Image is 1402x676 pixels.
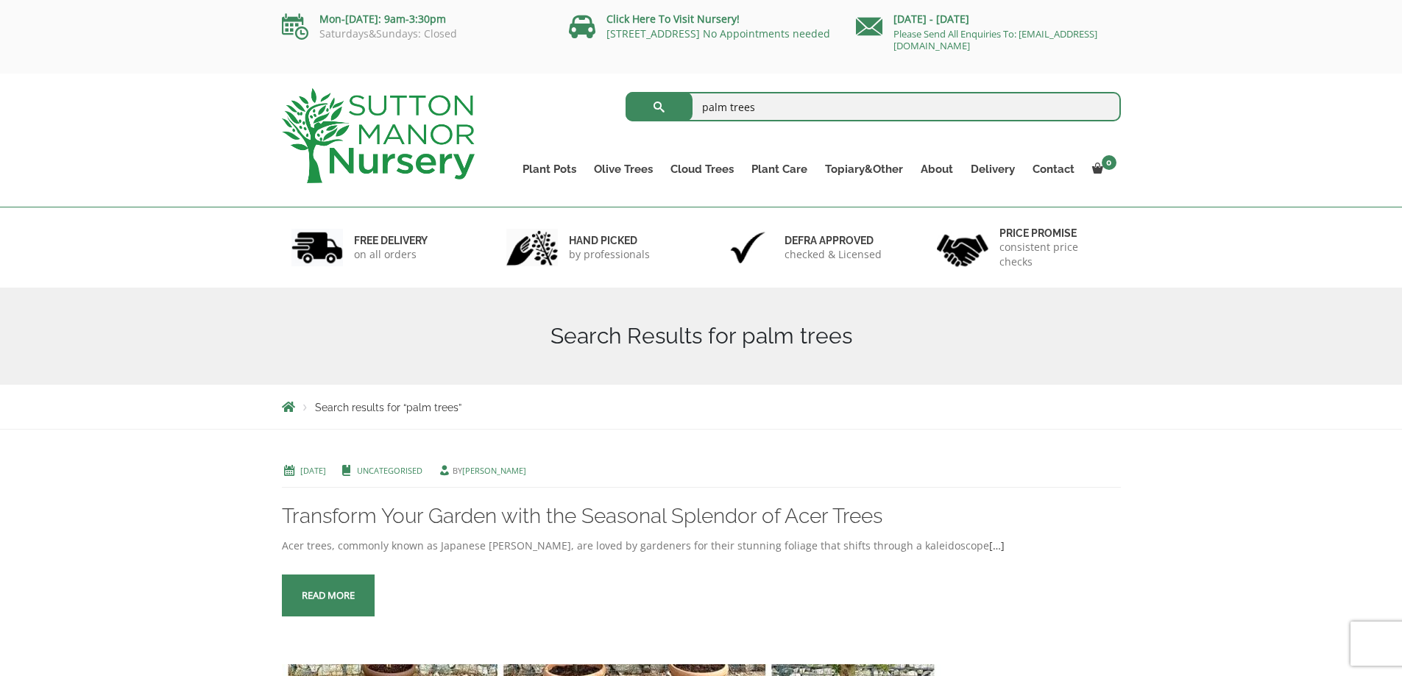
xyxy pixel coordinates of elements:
a: Transform Your Garden with the Seasonal Splendor of Acer Trees [282,504,882,528]
span: Search results for “palm trees” [315,402,461,413]
div: Acer trees, commonly known as Japanese [PERSON_NAME], are loved by gardeners for their stunning f... [282,537,1121,555]
a: About [912,159,962,179]
a: 0 [1083,159,1121,179]
img: 1.jpg [291,229,343,266]
a: Contact [1024,159,1083,179]
p: consistent price checks [999,240,1111,269]
a: Cloud Trees [662,159,743,179]
a: Delivery [962,159,1024,179]
img: 2.jpg [506,229,558,266]
p: on all orders [354,247,428,262]
p: by professionals [569,247,650,262]
a: Uncategorised [357,465,422,476]
img: 3.jpg [722,229,773,266]
a: Click Here To Visit Nursery! [606,12,740,26]
a: […] [989,538,1005,552]
input: Search... [626,92,1121,121]
p: Saturdays&Sundays: Closed [282,28,547,40]
span: by [437,465,526,476]
a: [PERSON_NAME] [462,465,526,476]
h1: Search Results for palm trees [282,323,1121,349]
h6: hand picked [569,234,650,247]
img: 4.jpg [937,225,988,270]
a: Olive Trees [585,159,662,179]
nav: Breadcrumbs [282,401,1121,413]
h6: FREE DELIVERY [354,234,428,247]
a: Plant Pots [514,159,585,179]
a: Read more [282,574,375,616]
a: Please Send All Enquiries To: [EMAIL_ADDRESS][DOMAIN_NAME] [893,27,1097,52]
p: checked & Licensed [785,247,882,262]
h6: Price promise [999,227,1111,240]
span: 0 [1102,155,1116,170]
a: Plant Care [743,159,816,179]
p: [DATE] - [DATE] [856,10,1121,28]
a: Topiary&Other [816,159,912,179]
h6: Defra approved [785,234,882,247]
a: [STREET_ADDRESS] No Appointments needed [606,26,830,40]
img: logo [282,88,475,183]
a: [DATE] [300,465,326,476]
p: Mon-[DATE]: 9am-3:30pm [282,10,547,28]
